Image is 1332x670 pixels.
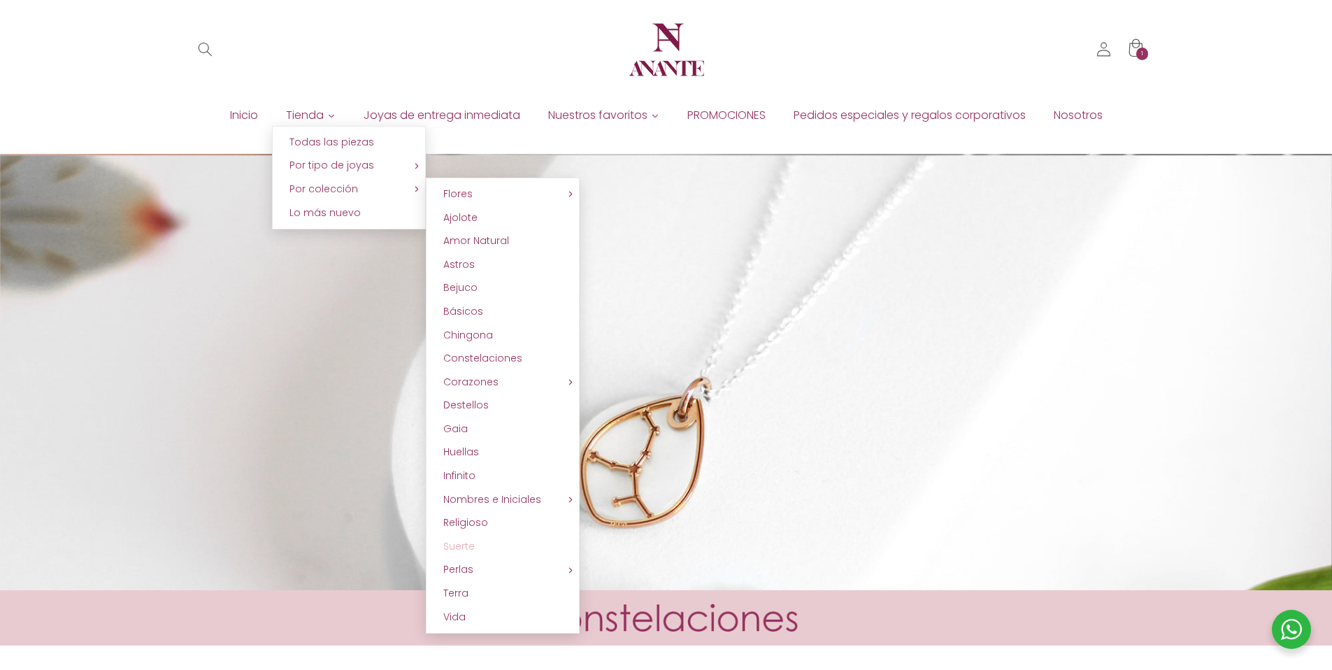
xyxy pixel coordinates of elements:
a: Infinito [426,464,580,488]
span: Bejuco [443,280,478,294]
span: Joyas de entrega inmediata [364,108,520,123]
a: Por tipo de joyas [272,154,426,178]
span: Ajolote [443,211,478,224]
a: Lo más nuevo [272,201,426,225]
a: Destellos [426,394,580,418]
a: Ajolote [426,206,580,230]
span: PROMOCIONES [687,108,766,123]
img: tab_domain_overview_orange.svg [59,81,70,92]
a: Nombres e Iniciales [426,488,580,512]
div: Palabras clave [169,83,220,92]
a: Bejuco [426,276,580,300]
span: Por colección [289,182,358,196]
span: Por tipo de joyas [289,158,374,172]
summary: Búsqueda [189,34,221,66]
span: Amor Natural [443,234,509,248]
span: Corazones [443,375,499,389]
div: Dominio [74,83,107,92]
a: Vida [426,606,580,629]
span: Básicos [443,304,483,318]
span: Nosotros [1054,108,1103,123]
a: Anante Joyería | Diseño en plata y oro [619,2,714,97]
a: Huellas [426,441,580,464]
span: 1 [1141,48,1144,60]
a: Flores [426,183,580,206]
a: Pedidos especiales y regalos corporativos [780,105,1040,126]
span: Constelaciones [443,351,522,365]
a: Inicio [216,105,272,126]
span: Terra [443,586,468,600]
span: Gaia [443,422,468,436]
span: Religioso [443,515,488,529]
a: Terra [426,582,580,606]
span: Destellos [443,398,489,412]
img: website_grey.svg [22,36,34,48]
span: Chingona [443,328,493,342]
a: Gaia [426,418,580,441]
a: Corazones [426,371,580,394]
span: Nuestros favoritos [548,108,647,123]
a: Todas las piezas [272,131,426,155]
div: v 4.0.25 [39,22,69,34]
span: Suerte [443,539,475,553]
div: Dominio: [DOMAIN_NAME] [36,36,157,48]
a: Constelaciones [426,347,580,371]
span: Todas las piezas [289,135,374,149]
a: Suerte [426,535,580,559]
a: Chingona [426,324,580,348]
span: Vida [443,610,466,624]
a: Tienda [272,105,350,126]
a: Astros [426,253,580,277]
img: Anante Joyería | Diseño en plata y oro [624,8,708,92]
a: Nuestros favoritos [534,105,673,126]
span: Nombres e Iniciales [443,492,541,506]
span: Huellas [443,445,479,459]
a: Amor Natural [426,229,580,253]
a: PROMOCIONES [673,105,780,126]
a: Por colección [272,178,426,201]
span: Perlas [443,562,473,576]
span: Infinito [443,469,475,483]
span: Lo más nuevo [289,206,361,220]
a: Básicos [426,300,580,324]
span: Pedidos especiales y regalos corporativos [794,108,1026,123]
img: logo_orange.svg [22,22,34,34]
span: Astros [443,257,475,271]
span: Flores [443,187,473,201]
span: Inicio [230,108,258,123]
a: Religioso [426,511,580,535]
a: Joyas de entrega inmediata [350,105,534,126]
img: tab_keywords_by_traffic_grey.svg [153,81,164,92]
a: Nosotros [1040,105,1117,126]
span: Tienda [286,108,324,123]
a: Perlas [426,558,580,582]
